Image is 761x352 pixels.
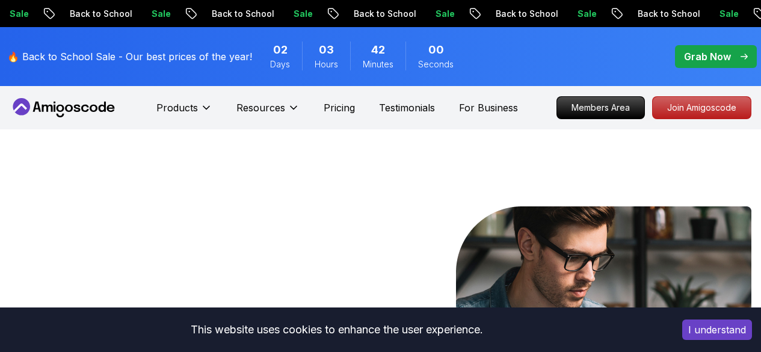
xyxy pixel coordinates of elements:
[652,96,751,119] a: Join Amigoscode
[556,96,645,119] a: Members Area
[486,8,568,20] p: Back to School
[363,58,393,70] span: Minutes
[324,100,355,115] a: Pricing
[428,42,444,58] span: 0 Seconds
[270,58,290,70] span: Days
[653,97,751,119] p: Join Amigoscode
[459,100,518,115] a: For Business
[418,58,454,70] span: Seconds
[236,100,300,125] button: Resources
[344,8,426,20] p: Back to School
[557,97,644,119] p: Members Area
[273,42,288,58] span: 2 Days
[202,8,284,20] p: Back to School
[9,316,664,343] div: This website uses cookies to enhance the user experience.
[628,8,710,20] p: Back to School
[236,100,285,115] p: Resources
[156,100,198,115] p: Products
[684,49,731,64] p: Grab Now
[319,42,334,58] span: 3 Hours
[142,8,180,20] p: Sale
[7,49,252,64] p: 🔥 Back to School Sale - Our best prices of the year!
[315,58,338,70] span: Hours
[60,8,142,20] p: Back to School
[568,8,606,20] p: Sale
[156,100,212,125] button: Products
[710,8,748,20] p: Sale
[371,42,385,58] span: 42 Minutes
[426,8,464,20] p: Sale
[379,100,435,115] a: Testimonials
[682,320,752,340] button: Accept cookies
[284,8,322,20] p: Sale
